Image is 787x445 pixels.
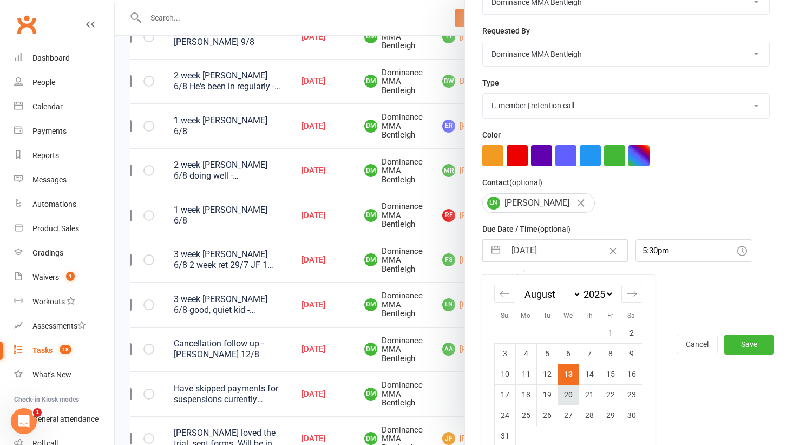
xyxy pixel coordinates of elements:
[621,364,642,384] td: Saturday, August 16, 2025
[494,364,515,384] td: Sunday, August 10, 2025
[515,343,536,364] td: Monday, August 4, 2025
[600,343,621,364] td: Friday, August 8, 2025
[32,415,99,423] div: General attendance
[536,364,558,384] td: Tuesday, August 12, 2025
[621,384,642,405] td: Saturday, August 23, 2025
[536,343,558,364] td: Tuesday, August 5, 2025
[32,78,55,87] div: People
[66,272,75,281] span: 1
[13,11,40,38] a: Clubworx
[11,408,37,434] iframe: Intercom live chat
[32,370,71,379] div: What's New
[600,364,621,384] td: Friday, August 15, 2025
[32,102,63,111] div: Calendar
[14,143,114,168] a: Reports
[482,223,570,235] label: Due Date / Time
[494,405,515,426] td: Sunday, August 24, 2025
[558,384,579,405] td: Wednesday, August 20, 2025
[515,364,536,384] td: Monday, August 11, 2025
[579,384,600,405] td: Thursday, August 21, 2025
[543,312,550,319] small: Tu
[32,224,79,233] div: Product Sales
[32,346,53,355] div: Tasks
[14,407,114,431] a: General attendance kiosk mode
[585,312,593,319] small: Th
[14,265,114,290] a: Waivers 1
[621,323,642,343] td: Saturday, August 2, 2025
[558,364,579,384] td: Selected. Wednesday, August 13, 2025
[14,46,114,70] a: Dashboard
[60,345,71,354] span: 18
[537,225,570,233] small: (optional)
[579,364,600,384] td: Thursday, August 14, 2025
[32,297,65,306] div: Workouts
[515,405,536,426] td: Monday, August 25, 2025
[487,197,500,210] span: LN
[32,151,59,160] div: Reports
[677,335,718,354] button: Cancel
[482,129,501,141] label: Color
[14,119,114,143] a: Payments
[494,285,515,303] div: Move backward to switch to the previous month.
[32,322,86,330] div: Assessments
[482,272,545,284] label: Email preferences
[14,290,114,314] a: Workouts
[521,312,530,319] small: Mo
[509,178,542,187] small: (optional)
[482,77,499,89] label: Type
[32,273,59,282] div: Waivers
[482,176,542,188] label: Contact
[14,217,114,241] a: Product Sales
[600,323,621,343] td: Friday, August 1, 2025
[536,405,558,426] td: Tuesday, August 26, 2025
[627,312,635,319] small: Sa
[482,193,595,213] div: [PERSON_NAME]
[14,363,114,387] a: What's New
[14,70,114,95] a: People
[563,312,573,319] small: We
[621,285,642,303] div: Move forward to switch to the next month.
[621,405,642,426] td: Saturday, August 30, 2025
[600,405,621,426] td: Friday, August 29, 2025
[33,408,42,417] span: 1
[494,384,515,405] td: Sunday, August 17, 2025
[482,25,530,37] label: Requested By
[579,405,600,426] td: Thursday, August 28, 2025
[536,384,558,405] td: Tuesday, August 19, 2025
[621,343,642,364] td: Saturday, August 9, 2025
[515,384,536,405] td: Monday, August 18, 2025
[501,312,508,319] small: Su
[494,343,515,364] td: Sunday, August 3, 2025
[14,192,114,217] a: Automations
[607,312,613,319] small: Fr
[579,343,600,364] td: Thursday, August 7, 2025
[32,54,70,62] div: Dashboard
[14,241,114,265] a: Gradings
[14,338,114,363] a: Tasks 18
[724,335,774,354] button: Save
[32,248,63,257] div: Gradings
[558,405,579,426] td: Wednesday, August 27, 2025
[14,314,114,338] a: Assessments
[14,95,114,119] a: Calendar
[32,200,76,208] div: Automations
[558,343,579,364] td: Wednesday, August 6, 2025
[32,127,67,135] div: Payments
[32,175,67,184] div: Messages
[14,168,114,192] a: Messages
[604,240,622,261] button: Clear Date
[600,384,621,405] td: Friday, August 22, 2025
